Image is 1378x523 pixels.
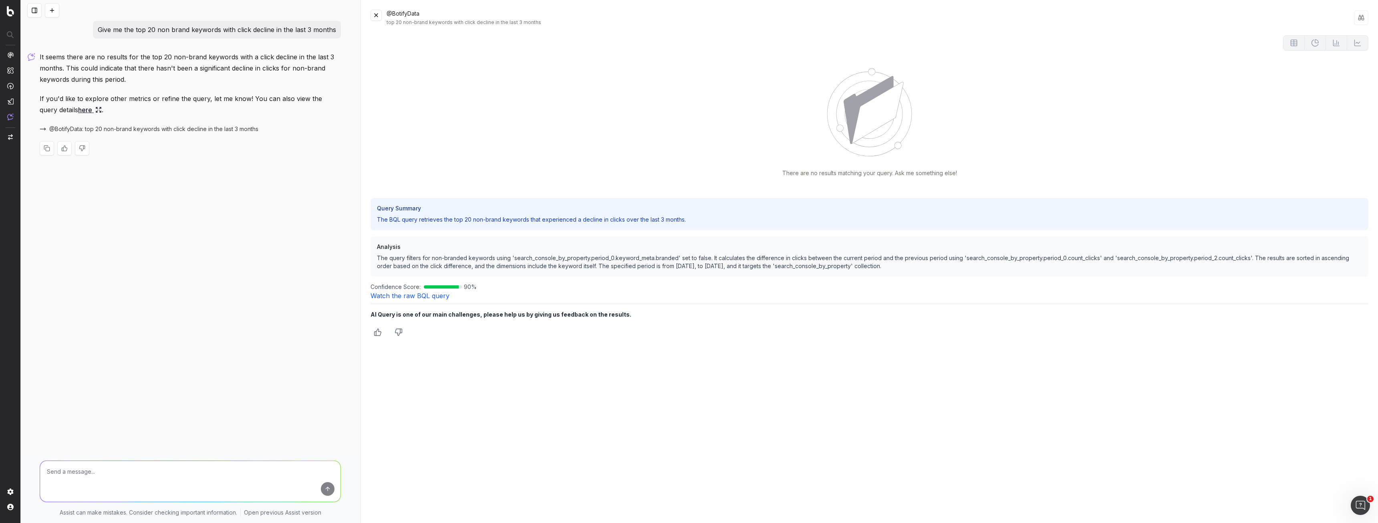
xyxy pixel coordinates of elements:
img: Activation [7,83,14,89]
div: @BotifyData [387,10,1354,26]
a: Watch the raw BQL query [371,292,449,300]
button: @BotifyData: top 20 non-brand keywords with click decline in the last 3 months [40,125,258,133]
button: Thumbs down [391,325,406,339]
img: Setting [7,489,14,495]
p: Assist can make mistakes. Consider checking important information. [60,509,237,517]
img: Botify logo [7,6,14,16]
span: @BotifyData: top 20 non-brand keywords with click decline in the last 3 months [49,125,258,133]
img: Intelligence [7,67,14,74]
button: Not available for current data [1347,35,1368,50]
span: 1 [1367,496,1374,502]
img: No Data [827,68,912,156]
p: There are no results matching your query. Ask me something else! [782,169,957,177]
img: My account [7,504,14,510]
div: top 20 non-brand keywords with click decline in the last 3 months [387,19,1354,26]
p: The BQL query retrieves the top 20 non-brand keywords that experienced a decline in clicks over t... [377,216,1362,224]
button: Not available for current data [1326,35,1347,50]
img: Analytics [7,52,14,58]
a: here [78,104,102,115]
img: Studio [7,98,14,105]
p: If you'd like to explore other metrics or refine the query, let me know! You can also view the qu... [40,93,341,115]
p: It seems there are no results for the top 20 non-brand keywords with a click decline in the last ... [40,51,341,85]
iframe: Intercom live chat [1351,496,1370,515]
a: Open previous Assist version [244,509,321,517]
p: Give me the top 20 non brand keywords with click decline in the last 3 months [98,24,336,35]
p: The query filters for non-branded keywords using 'search_console_by_property.period_0.keyword_met... [377,254,1362,270]
span: 90 % [464,283,477,291]
span: Confidence Score: [371,283,421,291]
button: Not available for current data [1305,35,1326,50]
button: Not available for current data [1283,35,1305,50]
img: Assist [7,113,14,120]
h3: Analysis [377,243,1362,251]
img: Switch project [8,134,13,140]
button: Thumbs up [371,325,385,339]
h3: Query Summary [377,204,1362,212]
img: Botify assist logo [28,53,35,61]
b: AI Query is one of our main challenges, please help us by giving us feedback on the results. [371,311,631,318]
